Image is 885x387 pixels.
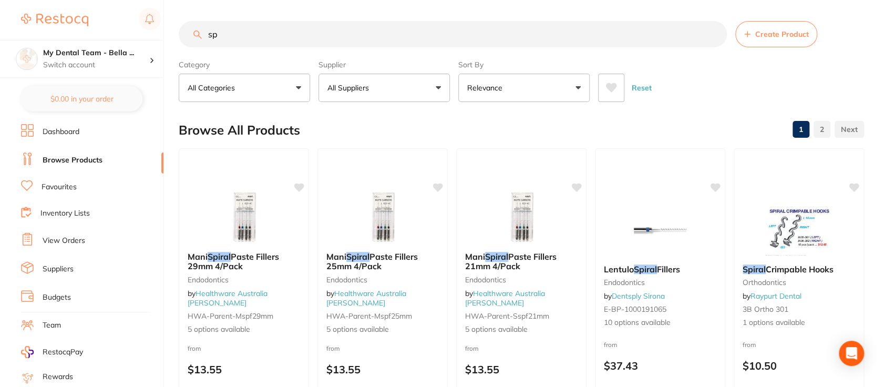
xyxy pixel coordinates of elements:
a: Dashboard [43,127,79,137]
a: View Orders [43,236,85,246]
span: Mani [326,251,346,262]
p: $13.55 [188,363,300,375]
small: Orthodontics [743,278,855,287]
span: from [326,344,340,352]
em: Spiral [346,251,369,262]
a: Favourites [42,182,77,192]
a: Rewards [43,372,73,382]
span: HWA-parent-Sspf21mm [465,311,549,321]
button: Relevance [458,74,590,102]
a: Inventory Lists [40,208,90,219]
img: Lentulo Spiral Fillers [626,203,694,256]
p: Switch account [43,60,149,70]
em: Spiral [743,264,766,274]
small: Endodontics [326,276,439,284]
label: Supplier [318,60,450,69]
a: Healthware Australia [PERSON_NAME] [326,289,406,308]
span: 5 options available [326,324,439,335]
em: Spiral [208,251,231,262]
a: Restocq Logo [21,8,88,32]
button: All Categories [179,74,310,102]
span: by [743,291,801,301]
img: RestocqPay [21,346,34,358]
label: Sort By [458,60,590,69]
span: 10 options available [604,318,716,328]
input: Search Products [179,21,727,47]
span: Fillers [657,264,680,274]
span: E-BP-1000191065 [604,304,666,314]
span: by [604,291,665,301]
span: from [604,341,618,349]
img: Spiral Crimpable Hooks [765,203,833,256]
a: Raypurt Dental [750,291,801,301]
a: Team [43,320,61,331]
label: Category [179,60,310,69]
span: by [465,289,545,308]
em: Spiral [634,264,657,274]
span: by [188,289,267,308]
a: RestocqPay [21,346,83,358]
button: Create Product [735,21,817,47]
span: Paste Fillers 29mm 4/Pack [188,251,279,271]
small: Endodontics [188,276,300,284]
span: Create Product [755,30,808,38]
a: Budgets [43,292,71,303]
p: All Suppliers [327,83,373,93]
button: $0.00 in your order [21,86,142,111]
b: Lentulo Spiral Fillers [604,264,716,274]
h4: My Dental Team - Bella Vista [43,48,149,58]
b: Mani Spiral Paste Fillers 29mm 4/Pack [188,252,300,271]
img: My Dental Team - Bella Vista [16,48,37,69]
a: 1 [793,119,809,140]
p: All Categories [188,83,239,93]
img: Mani Spiral Paste Fillers 29mm 4/Pack [210,191,278,243]
img: Mani Spiral Paste Fillers 25mm 4/Pack [348,191,417,243]
p: $13.55 [465,363,578,375]
span: HWA-parent-Mspf29mm [188,311,273,321]
p: Relevance [467,83,507,93]
img: Mani Spiral Paste Fillers 21mm 4/Pack [487,191,555,243]
span: 1 options available [743,318,855,328]
a: 2 [814,119,830,140]
b: Spiral Crimpable Hooks [743,264,855,274]
p: $10.50 [743,360,855,372]
span: Crimpable Hooks [766,264,833,274]
span: Paste Fillers 25mm 4/Pack [326,251,418,271]
button: Reset [629,74,655,102]
p: $37.43 [604,360,716,372]
a: Healthware Australia [PERSON_NAME] [465,289,545,308]
span: RestocqPay [43,347,83,358]
span: from [465,344,479,352]
b: Mani Spiral Paste Fillers 21mm 4/Pack [465,252,578,271]
span: from [188,344,201,352]
span: 3B ortho 301 [743,304,788,314]
small: endodontics [604,278,716,287]
p: $13.55 [326,363,439,375]
span: 5 options available [465,324,578,335]
div: Open Intercom Messenger [839,341,864,366]
span: Paste Fillers 21mm 4/Pack [465,251,557,271]
span: Mani [465,251,485,262]
span: from [743,341,756,349]
span: Lentulo [604,264,634,274]
span: Mani [188,251,208,262]
em: Spiral [485,251,508,262]
b: Mani Spiral Paste Fillers 25mm 4/Pack [326,252,439,271]
img: Restocq Logo [21,14,88,26]
a: Suppliers [43,264,74,274]
small: Endodontics [465,276,578,284]
span: HWA-parent-Mspf25mm [326,311,412,321]
a: Dentsply Sirona [612,291,665,301]
span: 5 options available [188,324,300,335]
a: Healthware Australia [PERSON_NAME] [188,289,267,308]
span: by [326,289,406,308]
a: Browse Products [43,155,102,166]
button: All Suppliers [318,74,450,102]
h2: Browse All Products [179,123,300,138]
